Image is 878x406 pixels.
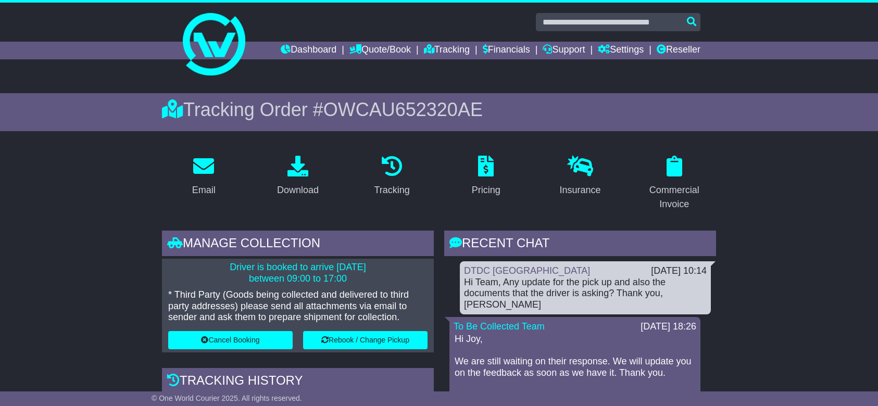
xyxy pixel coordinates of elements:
div: Pricing [472,183,500,197]
a: Pricing [465,152,507,201]
button: Rebook / Change Pickup [303,331,428,349]
div: Insurance [559,183,600,197]
p: * Third Party (Goods being collected and delivered to third party addresses) please send all atta... [168,289,428,323]
div: Commercial Invoice [639,183,709,211]
a: DTDC [GEOGRAPHIC_DATA] [464,265,590,276]
a: Reseller [657,42,700,59]
div: Email [192,183,216,197]
div: Tracking history [162,368,434,396]
span: OWCAU652320AE [323,99,483,120]
div: Download [277,183,319,197]
a: Financials [483,42,530,59]
a: To Be Collected Team [454,321,545,332]
a: Quote/Book [349,42,411,59]
div: Hi Team, Any update for the pick up and also the documents that the driver is asking? Thank you, ... [464,277,707,311]
div: [DATE] 18:26 [641,321,696,333]
a: Settings [598,42,644,59]
div: Tracking [374,183,410,197]
a: Support [543,42,585,59]
div: Manage collection [162,231,434,259]
a: Insurance [553,152,607,201]
a: Tracking [368,152,417,201]
a: Email [185,152,222,201]
p: Driver is booked to arrive [DATE] between 09:00 to 17:00 [168,262,428,284]
div: Tracking Order # [162,98,716,121]
button: Cancel Booking [168,331,293,349]
a: Dashboard [281,42,336,59]
div: RECENT CHAT [444,231,716,259]
a: Download [270,152,325,201]
a: Commercial Invoice [632,152,716,215]
span: © One World Courier 2025. All rights reserved. [152,394,302,402]
div: [DATE] 10:14 [651,265,707,277]
a: Tracking [424,42,470,59]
